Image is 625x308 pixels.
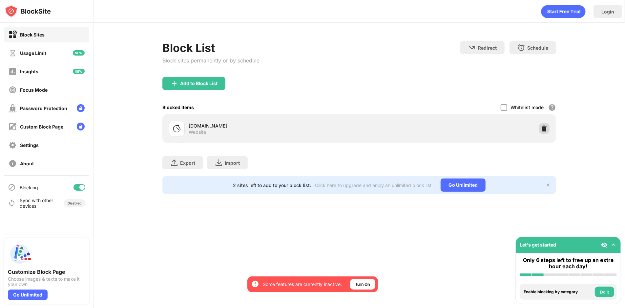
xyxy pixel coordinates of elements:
[8,183,16,191] img: blocking-icon.svg
[520,257,617,270] div: Only 6 steps left to free up an extra hour each day!
[189,129,206,135] div: Website
[546,182,551,188] img: x-button.svg
[20,161,34,166] div: About
[180,81,218,86] div: Add to Block List
[8,199,16,207] img: sync-icon.svg
[9,31,17,39] img: block-on.svg
[77,104,85,112] img: lock-menu.svg
[5,5,51,18] img: logo-blocksite.svg
[478,45,497,51] div: Redirect
[162,41,260,55] div: Block List
[510,105,544,110] div: Whitelist mode
[189,122,359,129] div: [DOMAIN_NAME]
[225,160,240,166] div: Import
[9,86,17,94] img: focus-off.svg
[595,287,614,297] button: Do it
[9,141,17,149] img: settings-off.svg
[601,242,608,248] img: eye-not-visible.svg
[601,9,614,14] div: Login
[355,281,370,288] div: Turn On
[263,281,342,288] div: Some features are currently inactive.
[8,290,48,300] div: Go Unlimited
[524,290,593,294] div: Enable blocking by category
[441,178,486,192] div: Go Unlimited
[162,105,194,110] div: Blocked Items
[251,280,259,288] img: error-circle-white.svg
[8,269,85,275] div: Customize Block Page
[9,49,17,57] img: time-usage-off.svg
[20,50,46,56] div: Usage Limit
[8,242,31,266] img: push-custom-page.svg
[9,123,17,131] img: customize-block-page-off.svg
[233,182,311,188] div: 2 sites left to add to your block list.
[162,57,260,64] div: Block sites permanently or by schedule
[610,242,617,248] img: omni-setup-toggle.svg
[315,182,433,188] div: Click here to upgrade and enjoy an unlimited block list.
[73,50,85,56] img: new-icon.svg
[8,276,85,287] div: Choose images & texts to make it your own
[20,185,38,190] div: Blocking
[180,160,195,166] div: Export
[541,5,586,18] div: animation
[20,69,38,74] div: Insights
[20,142,39,148] div: Settings
[20,87,48,93] div: Focus Mode
[20,106,67,111] div: Password Protection
[77,123,85,130] img: lock-menu.svg
[9,67,17,76] img: insights-off.svg
[527,45,548,51] div: Schedule
[20,32,45,37] div: Block Sites
[20,124,63,130] div: Custom Block Page
[68,201,81,205] div: Disabled
[9,159,17,168] img: about-off.svg
[9,104,17,112] img: password-protection-off.svg
[73,69,85,74] img: new-icon.svg
[173,125,181,132] img: favicons
[20,198,53,209] div: Sync with other devices
[520,242,556,248] div: Let's get started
